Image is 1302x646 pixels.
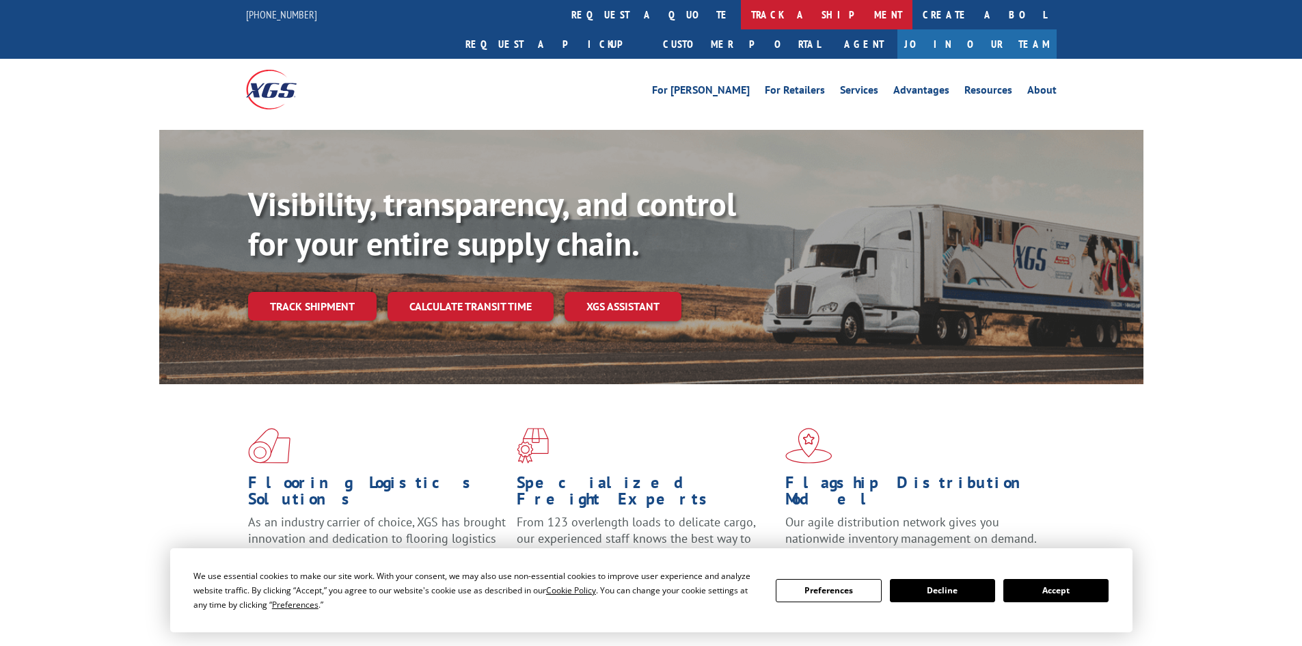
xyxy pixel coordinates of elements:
button: Decline [890,579,995,602]
a: Join Our Team [897,29,1057,59]
div: Cookie Consent Prompt [170,548,1133,632]
a: XGS ASSISTANT [565,292,681,321]
a: Calculate transit time [388,292,554,321]
b: Visibility, transparency, and control for your entire supply chain. [248,183,736,265]
img: xgs-icon-total-supply-chain-intelligence-red [248,428,290,463]
h1: Flagship Distribution Model [785,474,1044,514]
p: From 123 overlength loads to delicate cargo, our experienced staff knows the best way to move you... [517,514,775,575]
button: Preferences [776,579,881,602]
span: As an industry carrier of choice, XGS has brought innovation and dedication to flooring logistics... [248,514,506,563]
a: For Retailers [765,85,825,100]
img: xgs-icon-flagship-distribution-model-red [785,428,832,463]
a: [PHONE_NUMBER] [246,8,317,21]
h1: Specialized Freight Experts [517,474,775,514]
div: We use essential cookies to make our site work. With your consent, we may also use non-essential ... [193,569,759,612]
a: Track shipment [248,292,377,321]
a: Customer Portal [653,29,830,59]
span: Cookie Policy [546,584,596,596]
span: Preferences [272,599,318,610]
a: About [1027,85,1057,100]
a: Request a pickup [455,29,653,59]
button: Accept [1003,579,1109,602]
h1: Flooring Logistics Solutions [248,474,506,514]
a: Advantages [893,85,949,100]
span: Our agile distribution network gives you nationwide inventory management on demand. [785,514,1037,546]
a: Agent [830,29,897,59]
img: xgs-icon-focused-on-flooring-red [517,428,549,463]
a: Services [840,85,878,100]
a: For [PERSON_NAME] [652,85,750,100]
a: Resources [964,85,1012,100]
